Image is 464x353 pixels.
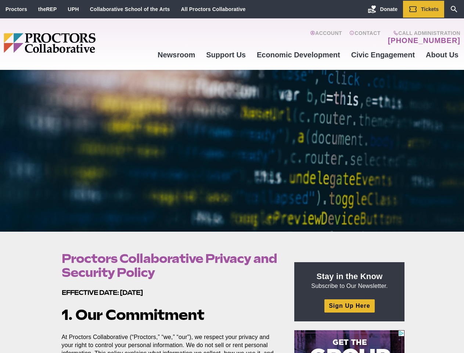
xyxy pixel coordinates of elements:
a: UPH [68,6,79,12]
h1: 1. Our Commitment [62,307,278,323]
a: Tickets [403,1,444,18]
p: Subscribe to Our Newsletter. [303,271,396,290]
a: Sign Up Here [324,299,374,312]
span: Call Administration [386,30,460,36]
a: About Us [420,45,464,65]
a: Support Us [201,45,251,65]
span: Donate [380,6,398,12]
a: Proctors [6,6,27,12]
a: [PHONE_NUMBER] [388,36,460,45]
a: Account [310,30,342,45]
h3: Effective Date: [DATE] [62,288,278,297]
a: Economic Development [251,45,346,65]
a: theREP [38,6,57,12]
a: All Proctors Collaborative [181,6,245,12]
a: Search [444,1,464,18]
strong: Stay in the Know [317,272,383,281]
a: Contact [349,30,381,45]
a: Donate [362,1,403,18]
span: Tickets [421,6,439,12]
a: Civic Engagement [346,45,420,65]
a: Collaborative School of the Arts [90,6,170,12]
a: Newsroom [152,45,201,65]
h1: Proctors Collaborative Privacy and Security Policy [62,252,278,279]
img: Proctors logo [4,33,152,53]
